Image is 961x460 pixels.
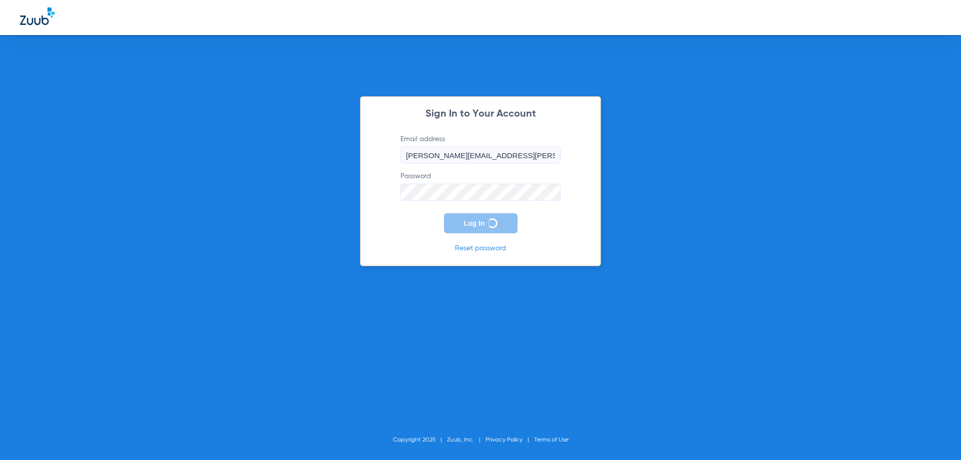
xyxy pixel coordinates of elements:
a: Privacy Policy [486,437,523,443]
img: Zuub Logo [20,8,55,25]
li: Copyright 2025 [393,435,447,445]
label: Password [400,171,561,201]
input: Email address [400,147,561,164]
span: Log In [464,219,485,227]
input: Password [400,184,561,201]
a: Terms of Use [534,437,569,443]
h2: Sign In to Your Account [385,109,576,119]
label: Email address [400,134,561,164]
a: Reset password [455,245,506,252]
li: Zuub, Inc. [447,435,486,445]
button: Log In [444,213,518,233]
